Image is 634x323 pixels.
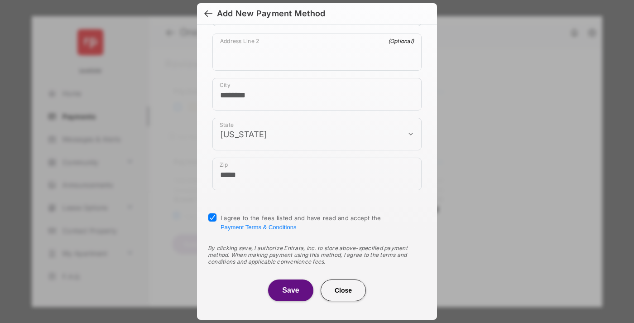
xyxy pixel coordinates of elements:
button: Save [268,280,313,301]
div: payment_method_screening[postal_addresses][postalCode] [212,158,422,190]
div: payment_method_screening[postal_addresses][locality] [212,78,422,111]
button: I agree to the fees listed and have read and accept the [221,224,296,231]
div: Add New Payment Method [217,9,325,19]
span: I agree to the fees listed and have read and accept the [221,214,381,231]
div: By clicking save, I authorize Entrata, Inc. to store above-specified payment method. When making ... [208,245,426,265]
div: payment_method_screening[postal_addresses][administrativeArea] [212,118,422,150]
button: Close [321,280,366,301]
div: payment_method_screening[postal_addresses][addressLine2] [212,34,422,71]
